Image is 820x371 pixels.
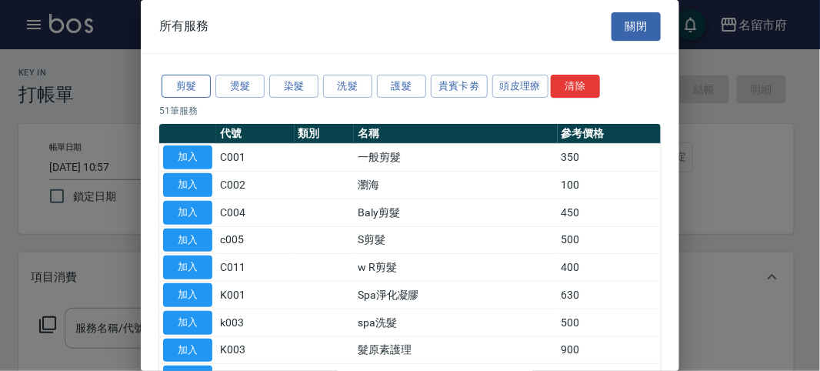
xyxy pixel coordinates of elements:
[558,336,661,364] td: 900
[163,311,212,335] button: 加入
[159,18,208,34] span: 所有服務
[163,173,212,197] button: 加入
[551,75,600,99] button: 清除
[159,104,661,118] p: 51 筆服務
[216,144,295,172] td: C001
[354,144,558,172] td: 一般剪髮
[215,75,265,99] button: 燙髮
[354,309,558,336] td: spa洗髮
[216,282,295,309] td: K001
[558,124,661,144] th: 參考價格
[269,75,318,99] button: 染髮
[354,254,558,282] td: w R剪髮
[558,144,661,172] td: 350
[354,124,558,144] th: 名稱
[323,75,372,99] button: 洗髮
[216,199,295,226] td: C004
[612,12,661,41] button: 關閉
[163,201,212,225] button: 加入
[354,282,558,309] td: Spa淨化凝膠
[354,226,558,254] td: S剪髮
[558,199,661,226] td: 450
[377,75,426,99] button: 護髮
[163,229,212,252] button: 加入
[216,254,295,282] td: C011
[216,309,295,336] td: k003
[162,75,211,99] button: 剪髮
[492,75,549,99] button: 頭皮理療
[295,124,354,144] th: 類別
[163,283,212,307] button: 加入
[354,172,558,199] td: 瀏海
[216,226,295,254] td: c005
[558,309,661,336] td: 500
[163,339,212,363] button: 加入
[431,75,488,99] button: 貴賓卡劵
[216,124,295,144] th: 代號
[354,199,558,226] td: Baly剪髮
[163,256,212,279] button: 加入
[163,145,212,169] button: 加入
[558,226,661,254] td: 500
[354,336,558,364] td: 髮原素護理
[558,172,661,199] td: 100
[558,254,661,282] td: 400
[216,172,295,199] td: C002
[558,282,661,309] td: 630
[216,336,295,364] td: K003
